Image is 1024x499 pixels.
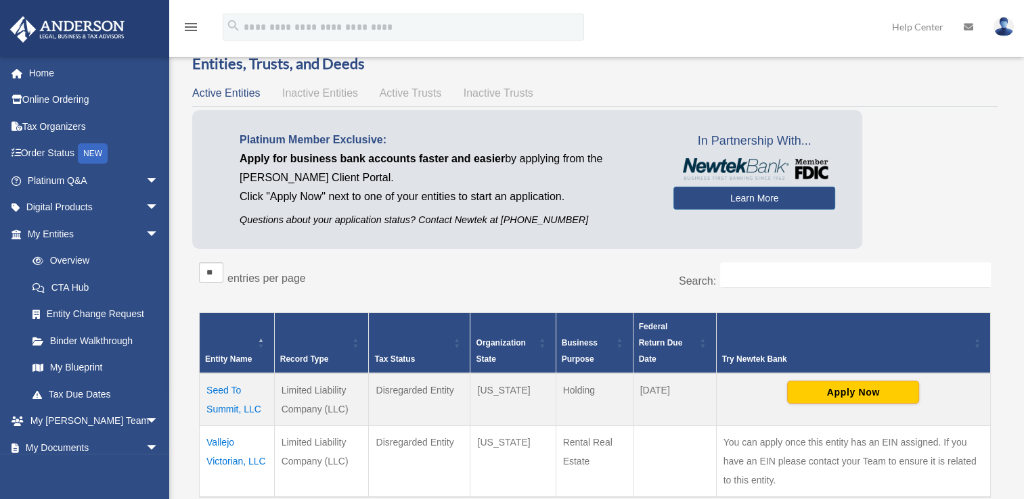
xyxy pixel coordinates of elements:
td: Disregarded Entity [369,373,470,426]
a: Order StatusNEW [9,140,179,168]
td: Limited Liability Company (LLC) [274,425,369,497]
td: Seed To Summit, LLC [200,373,275,426]
a: Tax Organizers [9,113,179,140]
p: Click "Apply Now" next to one of your entities to start an application. [240,187,653,206]
span: Inactive Trusts [464,87,533,99]
td: [US_STATE] [470,425,556,497]
th: Tax Status: Activate to sort [369,312,470,373]
span: Inactive Entities [282,87,358,99]
span: Record Type [280,354,329,364]
a: Digital Productsarrow_drop_down [9,194,179,221]
a: Tax Due Dates [19,381,173,408]
label: entries per page [227,272,306,284]
th: Business Purpose: Activate to sort [556,312,633,373]
span: Tax Status [374,354,415,364]
a: My Blueprint [19,354,173,381]
th: Record Type: Activate to sort [274,312,369,373]
span: Active Trusts [380,87,442,99]
span: Business Purpose [562,338,598,364]
a: Overview [19,247,166,275]
span: arrow_drop_down [146,408,173,435]
a: My Entitiesarrow_drop_down [9,220,173,247]
th: Entity Name: Activate to invert sorting [200,312,275,373]
td: You can apply once this entity has an EIN assigned. If you have an EIN please contact your Team t... [716,425,990,497]
span: Organization State [476,338,525,364]
img: Anderson Advisors Platinum Portal [6,16,129,43]
a: My Documentsarrow_drop_down [9,434,179,461]
a: My [PERSON_NAME] Teamarrow_drop_down [9,408,179,435]
label: Search: [679,275,716,287]
i: menu [183,19,199,35]
a: Home [9,60,179,87]
a: Online Ordering [9,87,179,114]
span: Federal Return Due Date [639,322,683,364]
span: Apply for business bank accounts faster and easier [240,153,505,164]
i: search [226,18,241,33]
span: arrow_drop_down [146,434,173,462]
td: Limited Liability Company (LLC) [274,373,369,426]
td: Rental Real Estate [556,425,633,497]
a: Binder Walkthrough [19,327,173,354]
button: Apply Now [787,381,919,404]
span: arrow_drop_down [146,167,173,195]
a: CTA Hub [19,274,173,301]
span: Active Entities [192,87,260,99]
span: arrow_drop_down [146,220,173,248]
span: arrow_drop_down [146,194,173,222]
td: [DATE] [633,373,716,426]
td: Vallejo Victorian, LLC [200,425,275,497]
img: NewtekBankLogoSM.png [680,158,828,180]
a: Entity Change Request [19,301,173,328]
td: Disregarded Entity [369,425,470,497]
th: Federal Return Due Date: Activate to sort [633,312,716,373]
a: Learn More [673,187,835,210]
img: User Pic [994,17,1014,37]
p: Platinum Member Exclusive: [240,130,653,149]
td: [US_STATE] [470,373,556,426]
th: Try Newtek Bank : Activate to sort [716,312,990,373]
h3: Entities, Trusts, and Deeds [192,53,998,74]
th: Organization State: Activate to sort [470,312,556,373]
p: Questions about your application status? Contact Newtek at [PHONE_NUMBER] [240,212,653,229]
div: NEW [78,143,108,164]
div: Try Newtek Bank [722,351,970,367]
p: by applying from the [PERSON_NAME] Client Portal. [240,149,653,187]
span: In Partnership With... [673,130,835,152]
a: Platinum Q&Aarrow_drop_down [9,167,179,194]
span: Entity Name [205,354,252,364]
td: Holding [556,373,633,426]
a: menu [183,24,199,35]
